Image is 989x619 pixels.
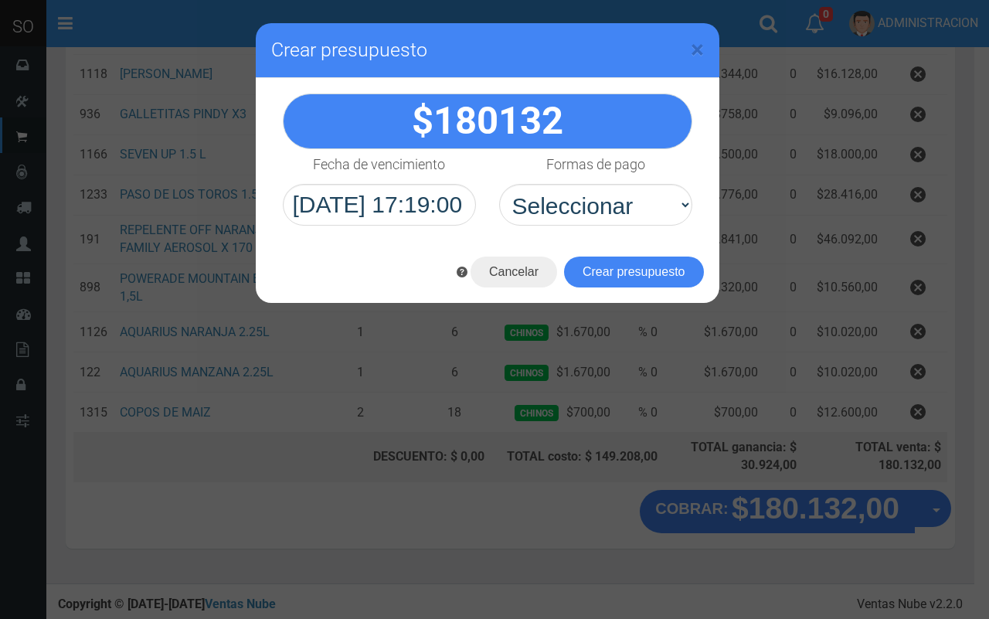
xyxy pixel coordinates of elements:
button: Close [691,37,704,62]
h4: Fecha de vencimiento [313,157,445,172]
span: × [691,35,704,64]
button: Crear presupuesto [564,257,704,287]
strong: $ [412,99,563,143]
h4: Formas de pago [546,157,645,172]
span: 180132 [433,99,563,143]
button: Cancelar [471,257,557,287]
h3: Crear presupuesto [271,39,704,62]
